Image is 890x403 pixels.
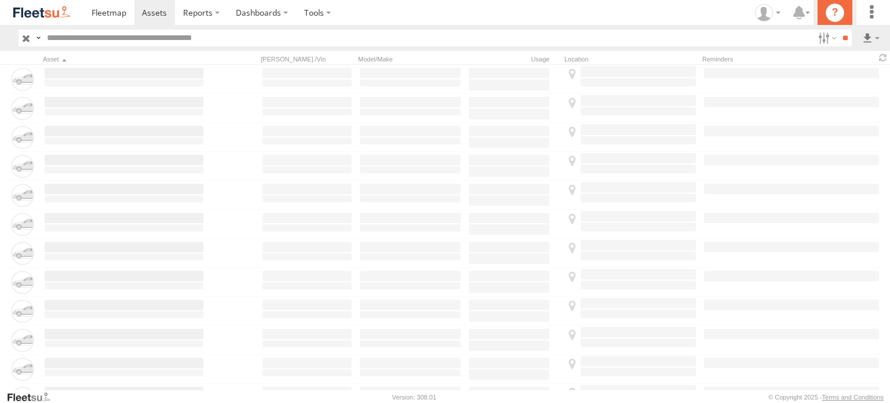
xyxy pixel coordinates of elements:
label: Export results as... [861,30,881,46]
div: Usage [467,55,560,63]
a: Visit our Website [6,391,60,403]
img: fleetsu-logo-horizontal.svg [12,5,72,20]
div: Reminders [702,55,794,63]
div: © Copyright 2025 - [768,394,884,401]
div: Jay Bennett [751,4,785,21]
div: [PERSON_NAME]./Vin [261,55,353,63]
div: Version: 308.01 [392,394,436,401]
span: Refresh [876,52,890,63]
div: Click to Sort [43,55,205,63]
a: Terms and Conditions [822,394,884,401]
div: Model/Make [358,55,462,63]
i: ? [826,3,844,22]
div: Location [564,55,698,63]
label: Search Query [34,30,43,46]
label: Search Filter Options [814,30,838,46]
